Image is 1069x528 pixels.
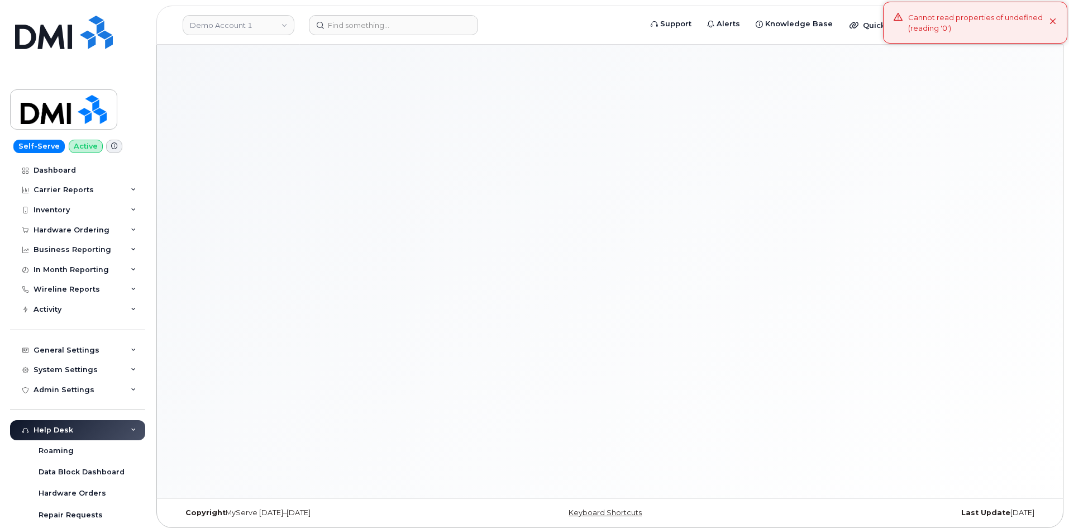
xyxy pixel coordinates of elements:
a: Keyboard Shortcuts [569,508,642,517]
strong: Last Update [961,508,1010,517]
div: [DATE] [754,508,1043,517]
div: MyServe [DATE]–[DATE] [177,508,466,517]
strong: Copyright [185,508,226,517]
div: Cannot read properties of undefined (reading '0') [908,12,1049,33]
